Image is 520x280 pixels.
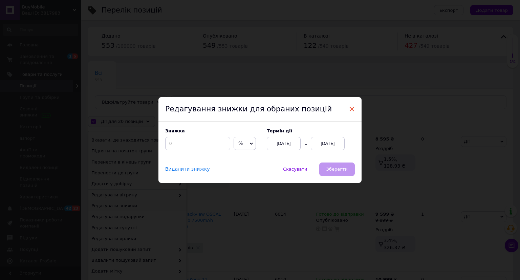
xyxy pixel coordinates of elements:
[165,128,185,133] span: Знижка
[283,167,307,172] span: Скасувати
[165,137,230,150] input: 0
[276,163,314,176] button: Скасувати
[165,105,332,113] span: Редагування знижки для обраних позицій
[267,137,301,150] div: [DATE]
[311,137,345,150] div: [DATE]
[165,166,210,172] span: Видалити знижку
[238,141,243,146] span: %
[267,128,355,133] label: Термін дії
[349,103,355,115] span: ×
